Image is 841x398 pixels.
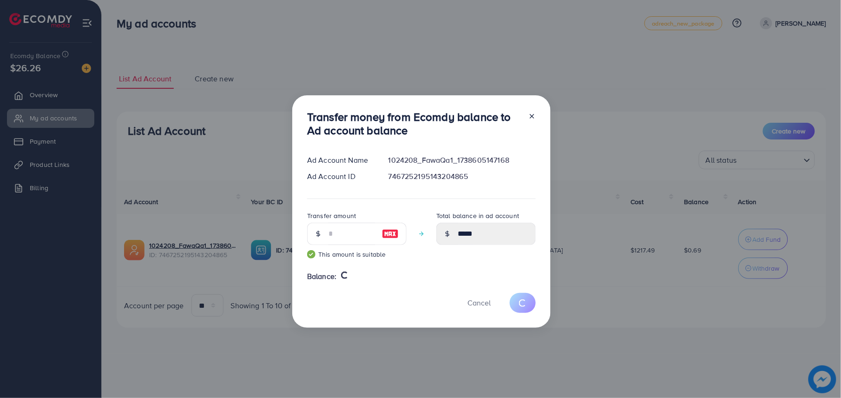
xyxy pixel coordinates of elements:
[307,211,356,220] label: Transfer amount
[381,155,543,166] div: 1024208_FawaQa1_1738605147168
[382,228,399,239] img: image
[381,171,543,182] div: 7467252195143204865
[456,293,502,313] button: Cancel
[307,271,336,282] span: Balance:
[307,250,407,259] small: This amount is suitable
[300,155,381,166] div: Ad Account Name
[300,171,381,182] div: Ad Account ID
[467,298,491,308] span: Cancel
[307,250,315,259] img: guide
[436,211,519,220] label: Total balance in ad account
[307,110,521,137] h3: Transfer money from Ecomdy balance to Ad account balance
